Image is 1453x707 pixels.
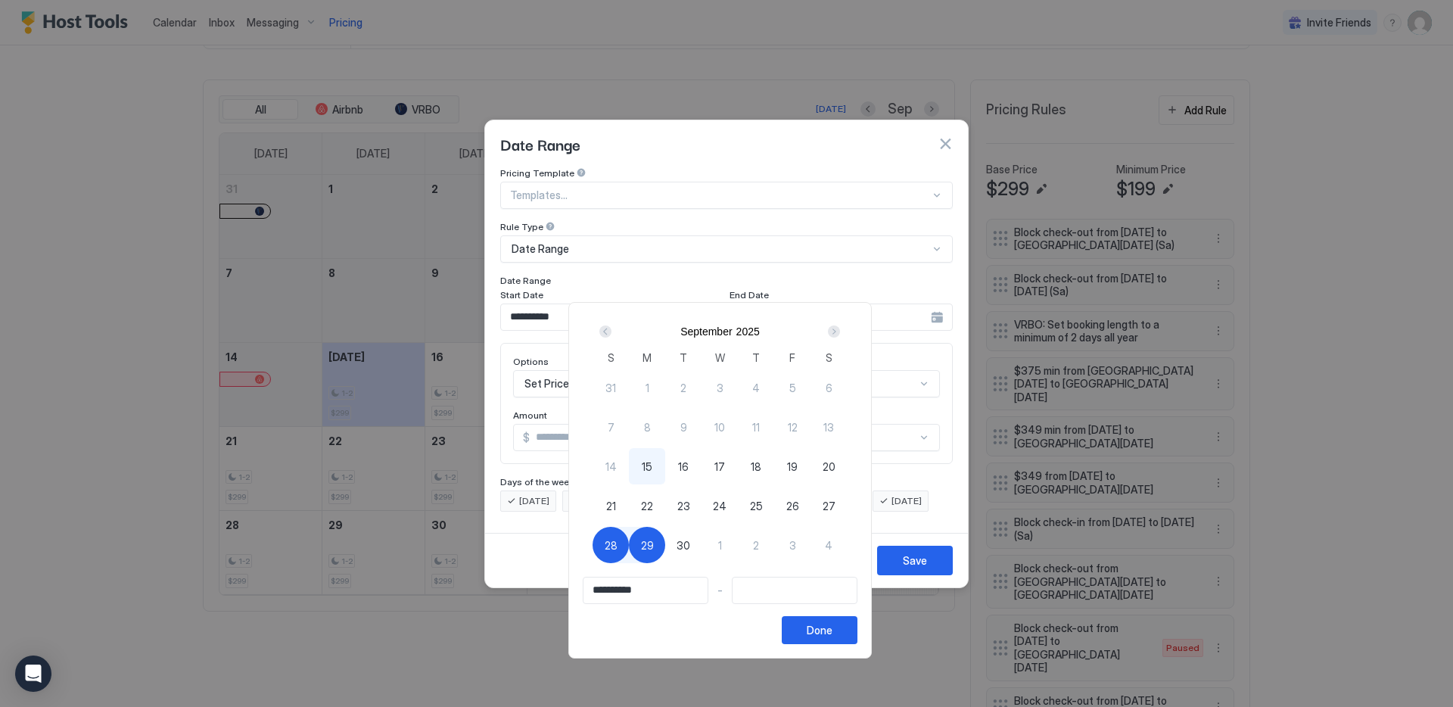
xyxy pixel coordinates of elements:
button: 25 [738,487,774,524]
span: W [715,350,725,366]
span: 5 [789,380,796,396]
button: 21 [593,487,629,524]
button: 14 [593,448,629,484]
button: 24 [702,487,738,524]
span: 27 [823,498,835,514]
span: T [752,350,760,366]
span: 1 [718,537,722,553]
button: 6 [811,369,847,406]
button: 27 [811,487,847,524]
button: 11 [738,409,774,445]
button: 18 [738,448,774,484]
span: 19 [787,459,798,475]
button: 4 [811,527,847,563]
button: 2 [665,369,702,406]
span: 11 [752,419,760,435]
span: 12 [788,419,798,435]
div: Done [807,622,832,638]
span: 9 [680,419,687,435]
span: S [826,350,832,366]
button: 23 [665,487,702,524]
button: 29 [629,527,665,563]
span: 26 [786,498,799,514]
button: 1 [702,527,738,563]
span: 13 [823,419,834,435]
button: 19 [774,448,811,484]
button: 28 [593,527,629,563]
div: Open Intercom Messenger [15,656,51,692]
button: 30 [665,527,702,563]
span: 30 [677,537,690,553]
span: 17 [714,459,725,475]
button: 13 [811,409,847,445]
button: 3 [774,527,811,563]
span: 23 [677,498,690,514]
span: 4 [825,537,832,553]
span: F [789,350,795,366]
button: 20 [811,448,847,484]
span: 10 [714,419,725,435]
span: 3 [717,380,723,396]
span: 8 [644,419,651,435]
button: 12 [774,409,811,445]
span: S [608,350,614,366]
input: Input Field [583,578,708,603]
button: 22 [629,487,665,524]
span: 3 [789,537,796,553]
button: 31 [593,369,629,406]
button: 3 [702,369,738,406]
span: 25 [750,498,763,514]
span: 1 [646,380,649,396]
span: 28 [605,537,618,553]
span: 22 [641,498,653,514]
span: M [642,350,652,366]
span: 2 [680,380,686,396]
span: 18 [751,459,761,475]
span: 31 [605,380,616,396]
button: 26 [774,487,811,524]
span: 14 [605,459,617,475]
span: - [717,584,723,597]
span: 20 [823,459,835,475]
button: 1 [629,369,665,406]
input: Input Field [733,578,857,603]
span: T [680,350,687,366]
button: 9 [665,409,702,445]
span: 4 [752,380,760,396]
button: 5 [774,369,811,406]
span: 29 [641,537,654,553]
button: 7 [593,409,629,445]
span: 2 [753,537,759,553]
span: 15 [642,459,652,475]
span: 7 [608,419,614,435]
button: 2025 [736,325,760,338]
button: 10 [702,409,738,445]
span: 16 [678,459,689,475]
button: September [680,325,732,338]
button: 4 [738,369,774,406]
button: Prev [596,322,617,341]
button: Done [782,616,857,644]
span: 24 [713,498,726,514]
button: 8 [629,409,665,445]
button: 16 [665,448,702,484]
button: 17 [702,448,738,484]
button: Next [823,322,843,341]
span: 21 [606,498,616,514]
button: 2 [738,527,774,563]
span: 6 [826,380,832,396]
button: 15 [629,448,665,484]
